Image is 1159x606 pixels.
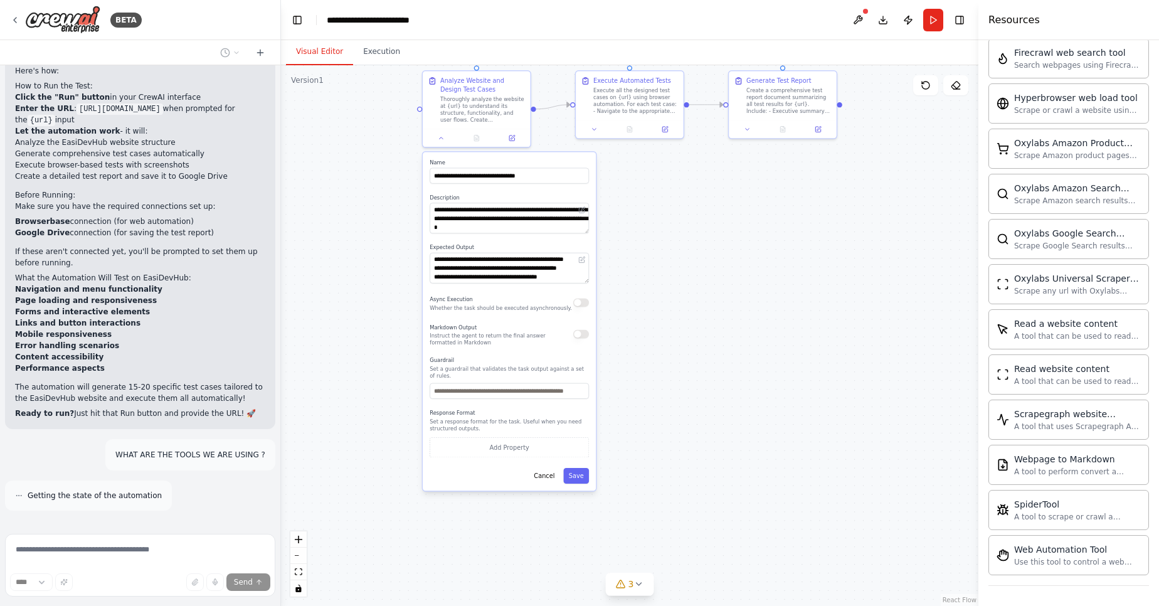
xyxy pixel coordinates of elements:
[15,127,120,136] strong: Let the automation work
[430,297,473,303] span: Async Execution
[611,124,648,135] button: No output available
[606,573,654,596] button: 3
[593,77,671,85] div: Execute Automated Tests
[1014,196,1141,206] div: Scrape Amazon search results with Oxylabs Amazon Search Scraper
[612,1,634,66] g: Edge from b79a1865-5727-4da7-aee4-2dc110ffd86f to 4bd1737d-2914-4b72-8d15-c6a25baaedd7
[28,115,55,126] code: {url}
[440,77,525,94] div: Analyze Website and Design Test Cases
[650,124,680,135] button: Open in side panel
[430,437,589,457] button: Add Property
[15,159,265,171] li: Execute browser-based tests with screenshots
[997,549,1009,561] img: StagehandTool
[110,13,142,28] div: BETA
[15,189,265,201] h2: Before Running:
[327,14,443,26] nav: breadcrumb
[15,330,112,339] strong: Mobile responsiveness
[15,364,105,373] strong: Performance aspects
[575,70,684,139] div: Execute Automated TestsExecute all the designed test cases on {url} using browser automation. For...
[997,233,1009,245] img: OxylabsGoogleSearchScraperTool
[1014,92,1141,104] div: Hyperbrowser web load tool
[997,52,1009,65] img: FirecrawlSearchTool
[746,77,811,85] div: Generate Test Report
[458,133,495,144] button: No output available
[1014,151,1141,161] div: Scrape Amazon product pages with Oxylabs Amazon Product Scraper
[577,205,588,215] button: Open in editor
[577,255,588,265] button: Open in editor
[628,578,634,590] span: 3
[15,104,74,113] strong: Enter the URL
[290,580,307,597] button: toggle interactivity
[15,227,265,238] li: connection (for saving the test report)
[752,1,787,66] g: Edge from 3e04508a-79ae-4303-bc35-2af0755655bd to 84c3f1a2-e418-4fd2-8d46-57a4614b7b3b
[997,413,1009,426] img: ScrapegraphScrapeTool
[430,159,589,166] label: Name
[430,324,477,331] span: Markdown Output
[746,87,831,115] div: Create a comprehensive test report document summarizing all test results for {url}. Include: - Ex...
[215,45,245,60] button: Switch to previous chat
[15,272,265,284] h2: What the Automation Will Test on EasiDevHub:
[250,45,270,60] button: Start a new chat
[951,11,968,29] button: Hide right sidebar
[997,142,1009,155] img: OxylabsAmazonProductScraperTool
[728,70,837,139] div: Generate Test ReportCreate a comprehensive test report document summarizing all test results for ...
[15,228,70,237] strong: Google Drive
[988,13,1040,28] h4: Resources
[422,70,531,147] div: Analyze Website and Design Test CasesThoroughly analyze the website at {url} to understand its st...
[15,137,265,148] li: Analyze the EasiDevHub website structure
[234,577,253,587] span: Send
[15,80,265,92] h2: How to Run the Test:
[55,573,73,591] button: Improve this prompt
[1014,363,1141,375] div: Read website content
[497,133,527,144] button: Open in side panel
[1014,453,1141,465] div: Webpage to Markdown
[997,368,1009,381] img: ScrapeWebsiteTool
[290,564,307,580] button: fit view
[15,201,265,212] p: Make sure you have the required connections set up:
[290,531,307,597] div: React Flow controls
[689,100,723,109] g: Edge from 4bd1737d-2914-4b72-8d15-c6a25baaedd7 to 84c3f1a2-e418-4fd2-8d46-57a4614b7b3b
[15,148,265,159] li: Generate comprehensive test cases automatically
[529,468,560,484] button: Cancel
[290,548,307,564] button: zoom out
[291,75,324,85] div: Version 1
[1014,105,1141,115] div: Scrape or crawl a website using Hyperbrowser and return the contents in properly formatted markdo...
[764,124,801,135] button: No output available
[1014,137,1141,149] div: Oxylabs Amazon Product Scraper tool
[593,87,678,115] div: Execute all the designed test cases on {url} using browser automation. For each test case: - Navi...
[536,100,570,114] g: Edge from 2f735bef-0282-420d-95c3-060b844f46b0 to 4bd1737d-2914-4b72-8d15-c6a25baaedd7
[15,216,265,227] li: connection (for web automation)
[186,573,204,591] button: Upload files
[15,125,265,182] li: - it will:
[1014,512,1141,522] div: A tool to scrape or crawl a website and return LLM-ready content.
[430,304,572,311] p: Whether the task should be executed asynchronously.
[430,194,589,201] label: Description
[206,573,224,591] button: Click to speak your automation idea
[15,217,70,226] strong: Browserbase
[15,103,265,125] li: : when prompted for the input
[15,246,265,268] p: If these aren't connected yet, you'll be prompted to set them up before running.
[15,296,157,305] strong: Page loading and responsiveness
[997,323,1009,336] img: ScrapeElementFromWebsiteTool
[15,171,265,182] li: Create a detailed test report and save it to Google Drive
[353,39,410,65] button: Execution
[25,6,100,34] img: Logo
[943,597,976,603] a: React Flow attribution
[1014,182,1141,194] div: Oxylabs Amazon Search Scraper tool
[15,353,103,361] strong: Content accessibility
[1014,286,1141,296] div: Scrape any url with Oxylabs Universal Scraper
[472,1,481,66] g: Edge from 80a0495b-348a-4479-8aa1-022f26a071c7 to 2f735bef-0282-420d-95c3-060b844f46b0
[1014,467,1141,477] div: A tool to perform convert a webpage to markdown to make it easier for LLMs to understand
[288,11,306,29] button: Hide left sidebar
[997,278,1009,290] img: OxylabsUniversalScraperTool
[28,491,162,501] span: Getting the state of the automation
[15,307,150,316] strong: Forms and interactive elements
[563,468,589,484] button: Save
[1014,272,1141,285] div: Oxylabs Universal Scraper tool
[1014,498,1141,511] div: SpiderTool
[430,410,589,417] label: Response Format
[1014,241,1141,251] div: Scrape Google Search results with Oxylabs Google Search Scraper
[1014,317,1141,330] div: Read a website content
[1014,60,1141,70] div: Search webpages using Firecrawl and return the results
[440,96,525,124] div: Thoroughly analyze the website at {url} to understand its structure, functionality, and user flow...
[226,573,270,591] button: Send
